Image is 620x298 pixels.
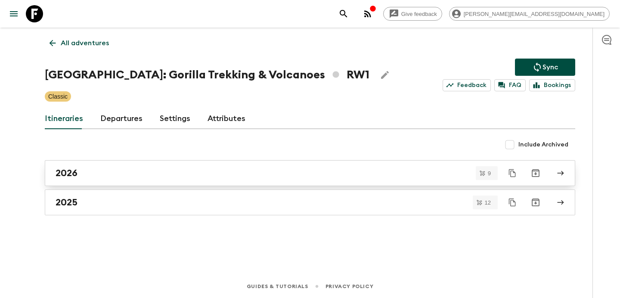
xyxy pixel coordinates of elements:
[542,62,558,72] p: Sync
[483,171,496,176] span: 9
[335,5,352,22] button: search adventures
[518,140,568,149] span: Include Archived
[383,7,442,21] a: Give feedback
[45,66,369,84] h1: [GEOGRAPHIC_DATA]: Gorilla Trekking & Volcanoes RW1
[45,189,575,215] a: 2025
[376,66,394,84] button: Edit Adventure Title
[5,5,22,22] button: menu
[443,79,491,91] a: Feedback
[494,79,526,91] a: FAQ
[56,168,77,179] h2: 2026
[325,282,373,291] a: Privacy Policy
[61,38,109,48] p: All adventures
[208,109,245,129] a: Attributes
[505,165,520,181] button: Duplicate
[56,197,77,208] h2: 2025
[459,11,609,17] span: [PERSON_NAME][EMAIL_ADDRESS][DOMAIN_NAME]
[449,7,610,21] div: [PERSON_NAME][EMAIL_ADDRESS][DOMAIN_NAME]
[48,92,68,101] p: Classic
[515,59,575,76] button: Sync adventure departures to the booking engine
[397,11,442,17] span: Give feedback
[527,194,544,211] button: Archive
[480,200,496,205] span: 12
[100,109,143,129] a: Departures
[45,109,83,129] a: Itineraries
[160,109,190,129] a: Settings
[527,165,544,182] button: Archive
[45,34,114,52] a: All adventures
[505,195,520,210] button: Duplicate
[45,160,575,186] a: 2026
[247,282,308,291] a: Guides & Tutorials
[529,79,575,91] a: Bookings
